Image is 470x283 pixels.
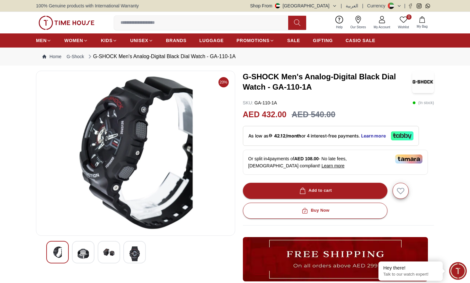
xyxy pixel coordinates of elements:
span: | [362,3,363,9]
a: SALE [287,35,300,46]
span: 100% Genuine products with International Warranty [36,3,139,9]
span: PROMOTIONS [236,37,270,44]
span: My Account [371,25,393,30]
span: Wishlist [395,25,412,30]
span: Help [333,25,345,30]
span: AED 108.00 [294,156,319,161]
div: Currency [367,3,388,9]
a: 0Wishlist [394,14,413,31]
nav: Breadcrumb [36,48,434,66]
a: GIFTING [313,35,333,46]
button: Add to cart [243,183,387,199]
h3: G-SHOCK Men's Analog-Digital Black Dial Watch - GA-110-1A [243,72,412,92]
div: Buy Now [300,207,329,214]
p: ( In stock ) [412,100,434,106]
h3: AED 540.00 [292,109,335,121]
img: United Arab Emirates [275,3,280,8]
img: ... [39,16,94,30]
span: CASIO SALE [346,37,376,44]
span: UNISEX [130,37,148,44]
p: Talk to our watch expert! [383,272,438,277]
img: G-SHOCK Men's Analog-Digital Black Dial Watch - GA-110-1A [52,246,63,258]
p: GA-110-1A [243,100,277,106]
a: WOMEN [64,35,88,46]
span: WOMEN [64,37,83,44]
span: My Bag [414,24,430,29]
span: SALE [287,37,300,44]
span: | [404,3,405,9]
img: G-SHOCK Men's Analog-Digital Black Dial Watch - GA-110-1A [103,246,115,258]
img: G-SHOCK Men's Analog-Digital Black Dial Watch - GA-110-1A [41,76,230,230]
a: Help [332,14,347,31]
a: PROMOTIONS [236,35,274,46]
div: Chat Widget [449,262,467,280]
h2: AED 432.00 [243,109,287,121]
img: G-SHOCK Men's Analog-Digital Black Dial Watch - GA-110-1A [412,71,434,93]
a: Our Stores [347,14,370,31]
a: MEN [36,35,51,46]
img: Tamara [395,155,422,164]
img: G-SHOCK Men's Analog-Digital Black Dial Watch - GA-110-1A [77,246,89,261]
span: Our Stores [348,25,368,30]
span: GIFTING [313,37,333,44]
span: LUGGAGE [200,37,224,44]
img: G-SHOCK Men's Analog-Digital Black Dial Watch - GA-110-1A [129,246,140,261]
div: Hey there! [383,265,438,271]
a: G-Shock [67,53,84,60]
button: My Bag [413,15,431,30]
span: 0 [406,14,412,20]
a: Home [42,53,61,60]
a: Instagram [417,4,421,8]
button: Shop From[GEOGRAPHIC_DATA] [250,3,337,9]
a: UNISEX [130,35,153,46]
div: Add to cart [298,187,332,194]
div: G-SHOCK Men's Analog-Digital Black Dial Watch - GA-110-1A [87,53,236,60]
a: BRANDS [166,35,187,46]
div: Or split in 4 payments of - No late fees, [DEMOGRAPHIC_DATA] compliant! [243,150,428,175]
img: ... [243,237,428,281]
button: Buy Now [243,203,387,219]
a: CASIO SALE [346,35,376,46]
span: MEN [36,37,47,44]
a: Facebook [408,4,413,8]
span: BRANDS [166,37,187,44]
button: العربية [346,3,358,9]
span: SKU : [243,100,253,105]
a: LUGGAGE [200,35,224,46]
span: 20% [218,77,229,87]
a: KIDS [101,35,117,46]
a: Whatsapp [425,4,430,8]
span: Learn more [322,163,345,168]
span: | [341,3,342,9]
span: KIDS [101,37,112,44]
